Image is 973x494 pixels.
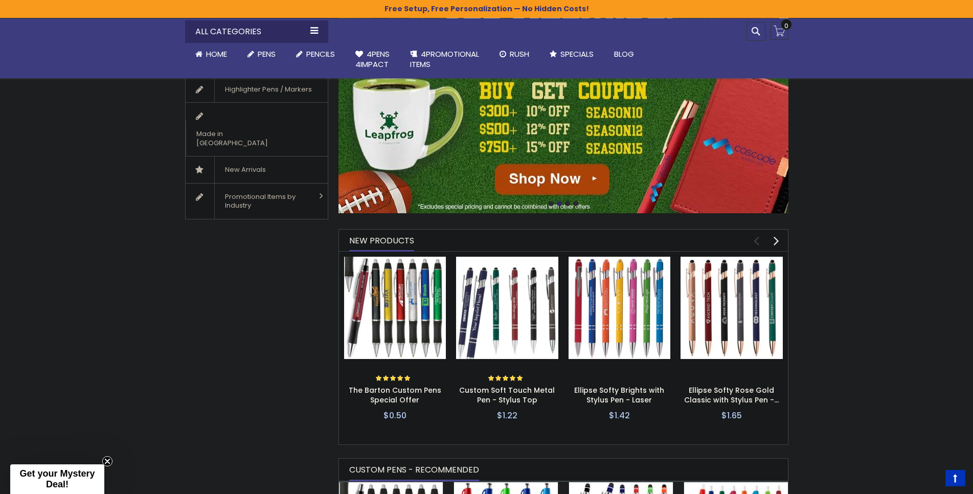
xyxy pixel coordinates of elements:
[456,257,558,359] img: Custom Soft Touch Metal Pen - Stylus Top
[609,410,630,421] span: $1.42
[684,482,788,490] a: Dart Color slim Pens
[456,256,558,265] a: Custom Soft Touch Metal Pen - Stylus Top
[258,49,276,59] span: Pens
[349,464,479,476] span: CUSTOM PENS - RECOMMENDED
[19,468,95,489] span: Get your Mystery Deal!
[771,22,788,40] a: 0
[748,232,765,250] div: prev
[569,257,671,359] img: Ellipse Softy Brights with Stylus Pen - Laser
[488,375,524,383] div: 100%
[186,156,328,183] a: New Arrivals
[344,256,446,265] a: The Barton Custom Pens Special Offer
[510,49,529,59] span: Rush
[684,385,779,405] a: Ellipse Softy Rose Gold Classic with Stylus Pen -…
[306,49,335,59] span: Pencils
[459,385,555,405] a: Custom Soft Touch Metal Pen - Stylus Top
[604,43,644,65] a: Blog
[560,49,594,59] span: Specials
[349,385,441,405] a: The Barton Custom Pens Special Offer
[539,43,604,65] a: Specials
[344,257,446,359] img: The Barton Custom Pens Special Offer
[767,232,785,250] div: next
[102,456,112,466] button: Close teaser
[784,21,788,31] span: 0
[454,482,558,490] a: Avenir® Custom Soft Grip Advertising Pens
[497,410,517,421] span: $1.22
[349,235,414,246] span: New Products
[206,49,227,59] span: Home
[186,184,328,219] a: Promotional Items by Industry
[186,103,328,156] a: Made in [GEOGRAPHIC_DATA]
[681,256,783,265] a: Ellipse Softy Rose Gold Classic with Stylus Pen - Silver Laser
[569,482,673,490] a: Celeste Soft Touch Metal Pens With Stylus - Special Offer
[489,43,539,65] a: Rush
[569,256,671,265] a: Ellipse Softy Brights with Stylus Pen - Laser
[186,121,302,156] span: Made in [GEOGRAPHIC_DATA]
[345,43,400,76] a: 4Pens4impact
[237,43,286,65] a: Pens
[185,20,328,43] div: All Categories
[681,257,783,359] img: Ellipse Softy Rose Gold Classic with Stylus Pen - Silver Laser
[186,76,328,103] a: Highlighter Pens / Markers
[945,470,965,486] a: Top
[214,184,315,219] span: Promotional Items by Industry
[214,156,276,183] span: New Arrivals
[614,49,634,59] span: Blog
[574,385,664,405] a: Ellipse Softy Brights with Stylus Pen - Laser
[410,49,479,70] span: 4PROMOTIONAL ITEMS
[383,410,406,421] span: $0.50
[376,375,412,383] div: 100%
[400,43,489,76] a: 4PROMOTIONALITEMS
[214,76,322,103] span: Highlighter Pens / Markers
[721,410,742,421] span: $1.65
[355,49,390,70] span: 4Pens 4impact
[10,464,104,494] div: Get your Mystery Deal!Close teaser
[185,43,237,65] a: Home
[286,43,345,65] a: Pencils
[339,482,443,490] a: The Barton Custom Pens Special Offer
